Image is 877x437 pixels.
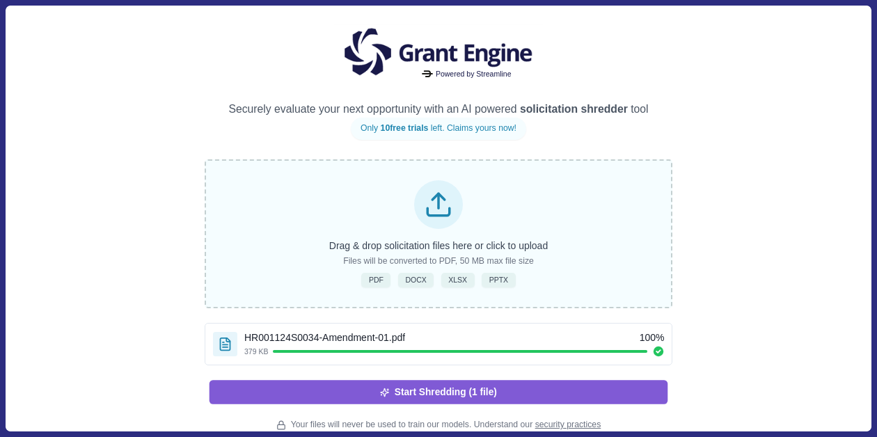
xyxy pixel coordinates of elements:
span: 379 KB [244,347,268,356]
img: Powered by Streamline Logo [422,70,434,78]
p: Securely evaluate your next opportunity with an AI powered tool [228,101,648,118]
span: PPTX [489,275,508,285]
a: security practices [535,420,601,429]
button: Start Shredding (1 file) [210,380,668,404]
span: solicitation shredder [517,103,631,115]
span: 10 free trials [381,123,429,133]
div: Powered by Streamline [419,67,514,81]
span: Your files will never be used to train our models. Understand our [291,419,601,431]
p: Files will be converted to PDF, 50 MB max file size [343,255,534,268]
img: Grantengine Logo [334,24,543,81]
div: Only left. Claims yours now! [351,118,526,140]
span: DOCX [405,275,426,285]
span: 100 % [640,331,665,345]
span: PDF [369,275,384,285]
span: HR001124S0034-Amendment-01.pdf [244,331,405,345]
p: Drag & drop solicitation files here or click to upload [329,239,548,253]
span: XLSX [448,275,467,285]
